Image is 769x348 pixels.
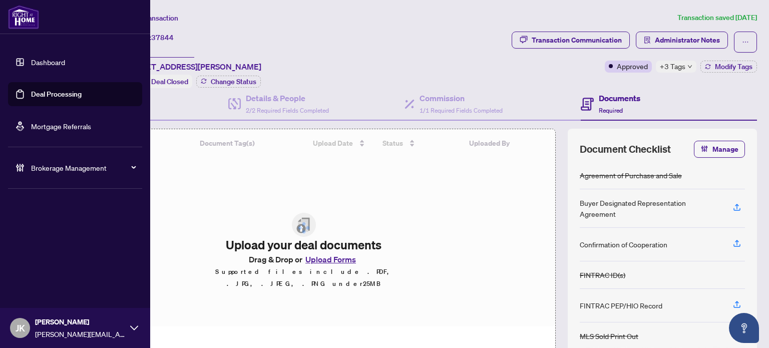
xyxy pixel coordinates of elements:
div: Agreement of Purchase and Sale [580,170,682,181]
span: Deal Closed [151,77,188,86]
span: 2/2 Required Fields Completed [246,107,329,114]
div: FINTRAC ID(s) [580,269,625,280]
a: Dashboard [31,58,65,67]
span: [PERSON_NAME][EMAIL_ADDRESS][DOMAIN_NAME] [35,328,125,339]
span: Approved [617,61,648,72]
div: Confirmation of Cooperation [580,239,667,250]
span: Change Status [211,78,256,85]
span: Document Checklist [580,142,671,156]
button: Administrator Notes [636,32,728,49]
span: Brokerage Management [31,162,135,173]
button: Open asap [729,313,759,343]
h4: Details & People [246,92,329,104]
article: Transaction saved [DATE] [677,12,757,24]
button: Change Status [196,76,261,88]
div: Buyer Designated Representation Agreement [580,197,721,219]
button: Transaction Communication [512,32,630,49]
a: Mortgage Referrals [31,122,91,131]
span: View Transaction [125,14,178,23]
button: Modify Tags [700,61,757,73]
div: Status: [124,75,192,88]
span: +3 Tags [660,61,685,72]
span: [STREET_ADDRESS][PERSON_NAME] [124,61,261,73]
a: Deal Processing [31,90,82,99]
span: 1/1 Required Fields Completed [420,107,503,114]
span: solution [644,37,651,44]
button: Manage [694,141,745,158]
h4: Documents [599,92,640,104]
span: ellipsis [742,39,749,46]
span: 37844 [151,33,174,42]
div: MLS Sold Print Out [580,330,638,341]
h4: Commission [420,92,503,104]
span: [PERSON_NAME] [35,316,125,327]
div: FINTRAC PEP/HIO Record [580,300,662,311]
img: logo [8,5,39,29]
div: Transaction Communication [532,32,622,48]
span: Required [599,107,623,114]
span: JK [16,321,25,335]
span: Manage [712,141,738,157]
span: Administrator Notes [655,32,720,48]
span: Modify Tags [715,63,752,70]
span: down [687,64,692,69]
